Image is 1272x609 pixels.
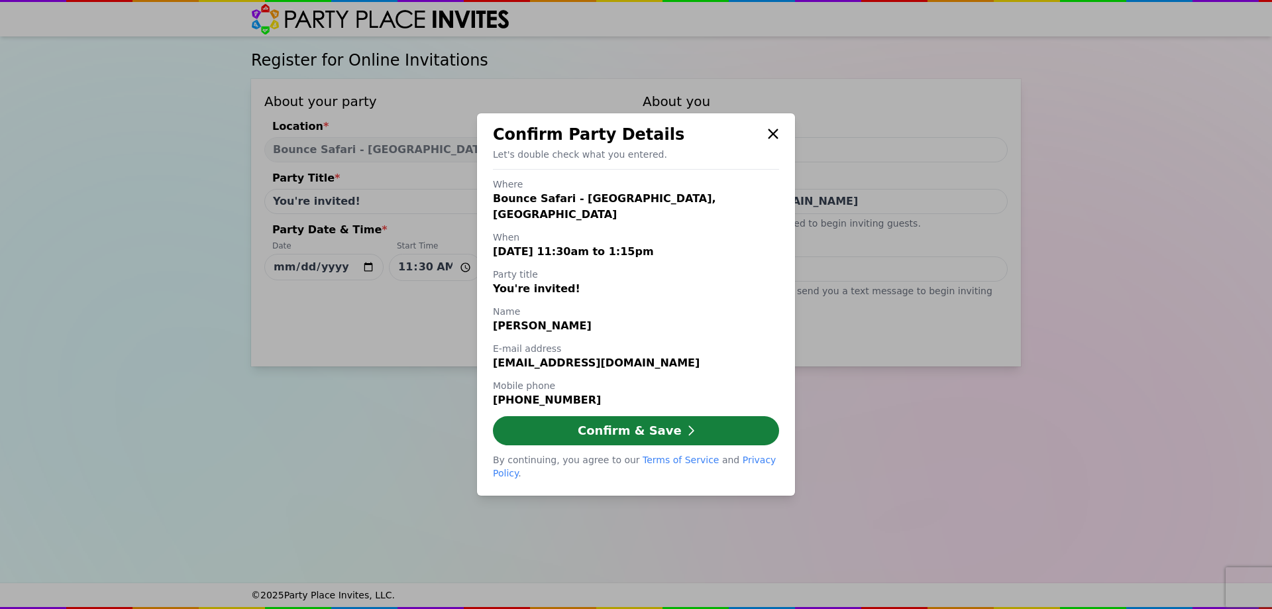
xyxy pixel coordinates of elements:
[493,379,779,392] h3: Mobile phone
[493,453,779,480] div: By continuing, you agree to our and .
[493,124,762,145] div: Confirm Party Details
[493,305,779,318] h3: Name
[493,355,779,371] div: [EMAIL_ADDRESS][DOMAIN_NAME]
[493,231,779,244] h3: When
[493,244,779,260] div: [DATE] 11:30am to 1:15pm
[493,191,779,223] div: Bounce Safari - [GEOGRAPHIC_DATA], [GEOGRAPHIC_DATA]
[493,342,779,355] h3: E-mail address
[493,392,779,408] div: [PHONE_NUMBER]
[493,281,779,297] div: You're invited!
[493,318,779,334] div: [PERSON_NAME]
[493,416,779,445] button: Confirm & Save
[493,268,779,281] h3: Party title
[493,178,779,191] h3: Where
[643,455,719,465] a: Terms of Service
[493,148,779,161] p: Let's double check what you entered.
